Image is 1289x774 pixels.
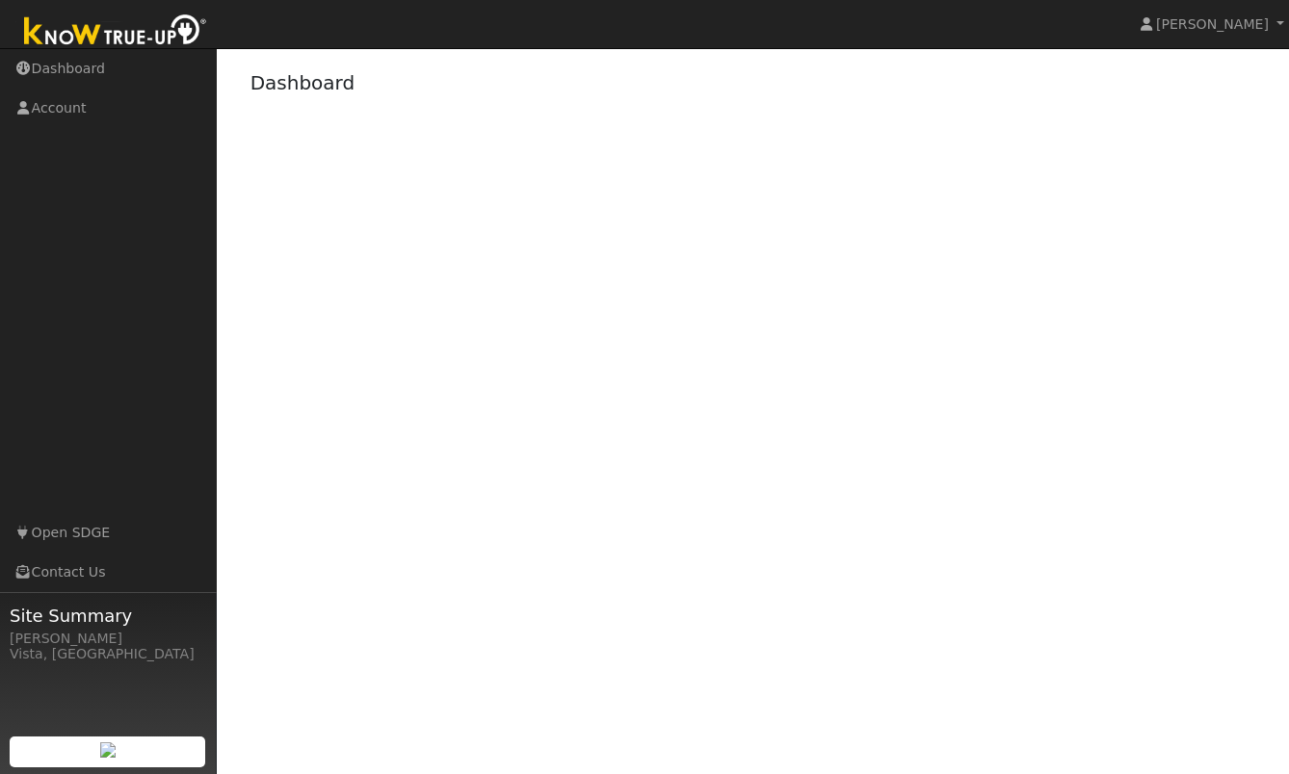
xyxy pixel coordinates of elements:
[10,644,206,664] div: Vista, [GEOGRAPHIC_DATA]
[10,629,206,649] div: [PERSON_NAME]
[1156,16,1269,32] span: [PERSON_NAME]
[100,742,116,758] img: retrieve
[10,603,206,629] span: Site Summary
[250,71,355,94] a: Dashboard
[14,11,217,54] img: Know True-Up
